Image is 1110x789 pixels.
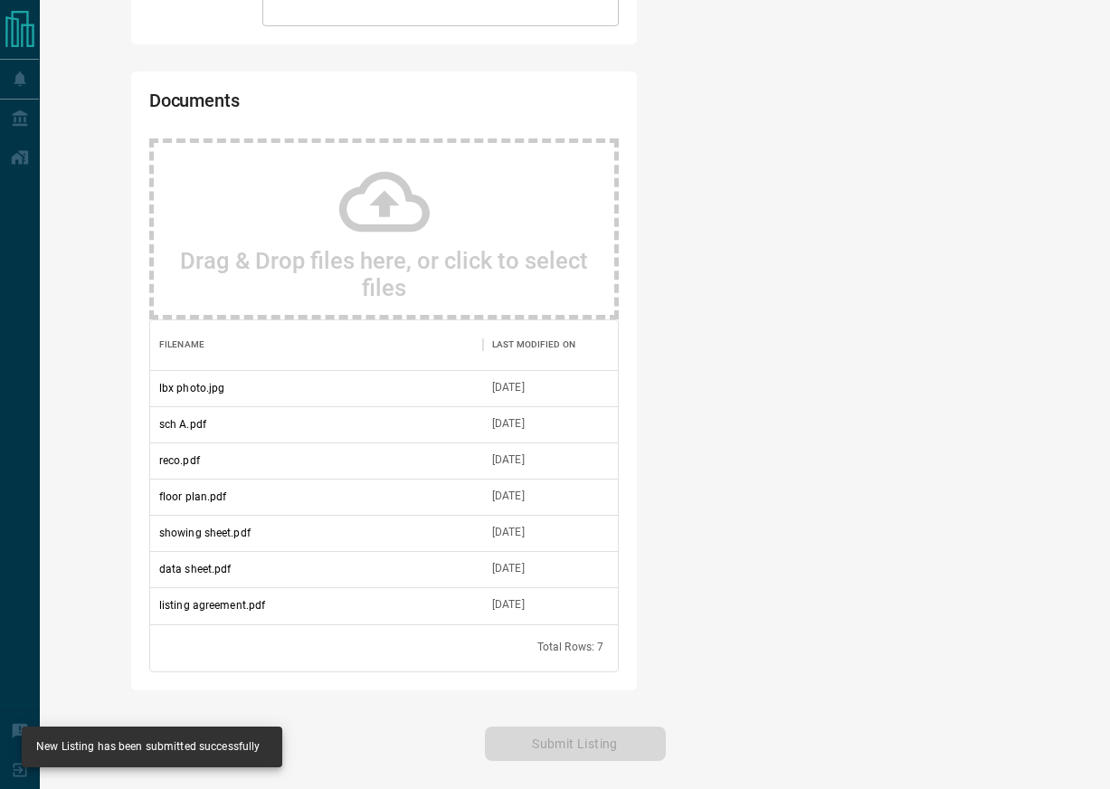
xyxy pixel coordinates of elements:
[492,525,525,540] div: Aug 18, 2025
[172,247,597,301] h2: Drag & Drop files here, or click to select files
[150,319,483,370] div: Filename
[159,452,200,469] p: reco.pdf
[492,452,525,468] div: Aug 18, 2025
[492,319,575,370] div: Last Modified On
[159,416,206,433] p: sch A.pdf
[537,640,604,655] div: Total Rows: 7
[149,138,620,319] div: Drag & Drop files here, or click to select files
[159,489,227,505] p: floor plan.pdf
[159,319,204,370] div: Filename
[159,525,251,541] p: showing sheet.pdf
[159,380,224,396] p: lbx photo.jpg
[159,597,265,613] p: listing agreement.pdf
[492,489,525,504] div: Aug 18, 2025
[492,416,525,432] div: Aug 18, 2025
[492,597,525,613] div: Aug 18, 2025
[159,561,232,577] p: data sheet.pdf
[483,319,619,370] div: Last Modified On
[36,732,261,762] div: New Listing has been submitted successfully
[149,90,432,120] h2: Documents
[492,380,525,395] div: Aug 18, 2025
[492,561,525,576] div: Aug 18, 2025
